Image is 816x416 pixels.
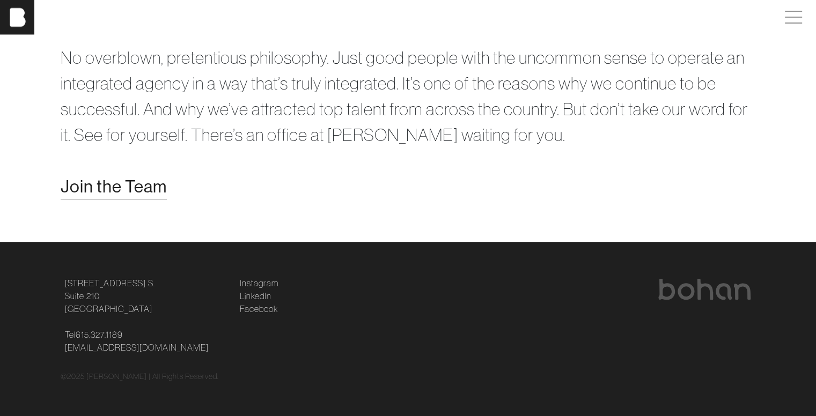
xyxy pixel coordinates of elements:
a: Facebook [240,302,278,315]
img: bohan logo [657,278,752,300]
a: [STREET_ADDRESS] S.Suite 210[GEOGRAPHIC_DATA] [65,276,155,315]
a: Join the Team [61,173,167,199]
a: 615.327.1189 [76,328,123,340]
a: Instagram [240,276,278,289]
p: Tel [65,328,227,353]
p: [PERSON_NAME] | All Rights Reserved. [86,370,219,382]
a: [EMAIL_ADDRESS][DOMAIN_NAME] [65,340,209,353]
a: LinkedIn [240,289,271,302]
div: © 2025 [61,370,756,382]
p: No overblown, pretentious philosophy. Just good people with the uncommon sense to operate an inte... [61,44,756,147]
